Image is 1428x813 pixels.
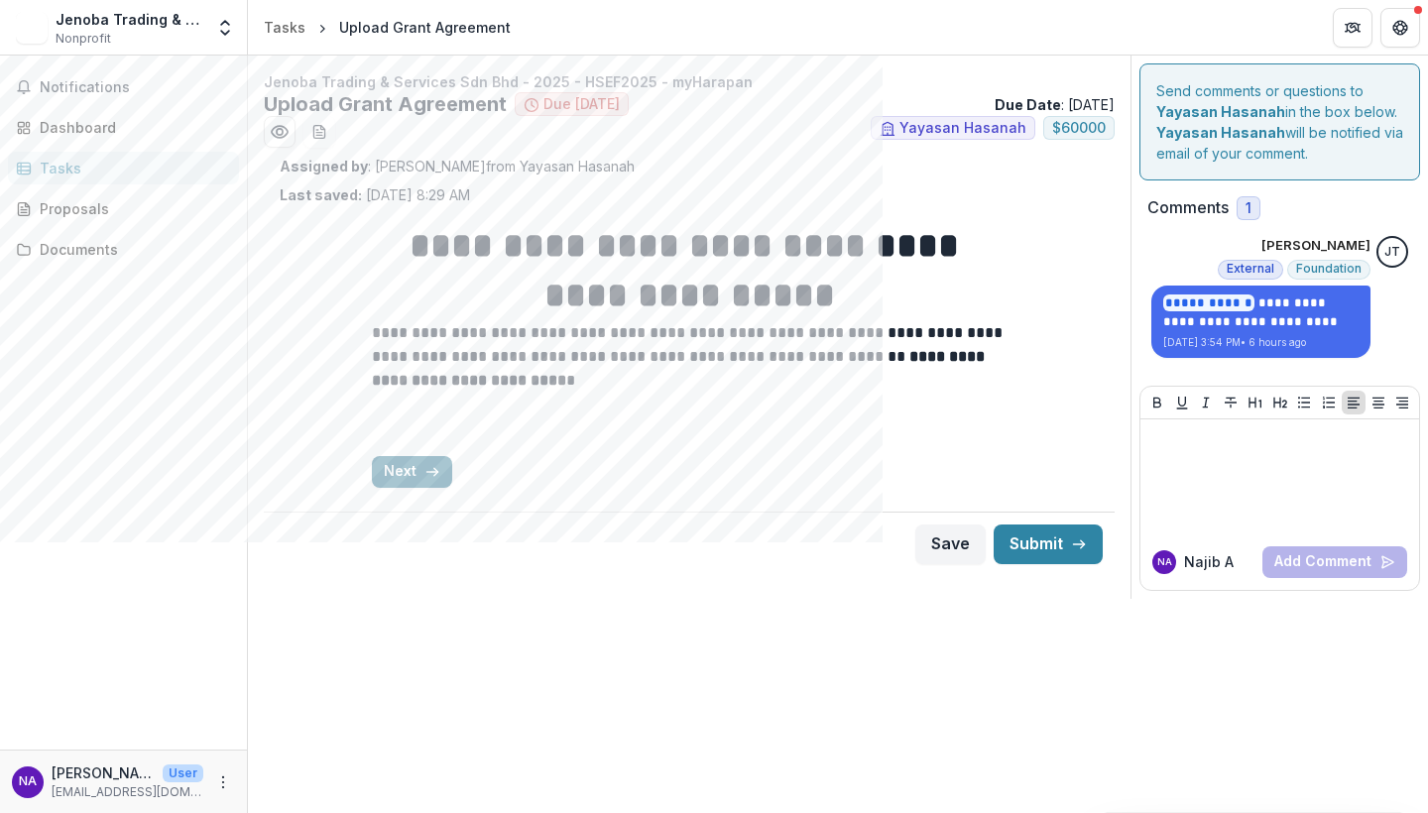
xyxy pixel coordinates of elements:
[264,71,1115,92] p: Jenoba Trading & Services Sdn Bhd - 2025 - HSEF2025 - myHarapan
[40,79,231,96] span: Notifications
[995,94,1115,115] p: : [DATE]
[1333,8,1372,48] button: Partners
[995,96,1061,113] strong: Due Date
[1145,391,1169,414] button: Bold
[543,96,620,113] span: Due [DATE]
[211,8,239,48] button: Open entity switcher
[1268,391,1292,414] button: Heading 2
[1384,246,1400,259] div: Josselyn Tan
[1342,391,1366,414] button: Align Left
[1390,391,1414,414] button: Align Right
[1244,391,1267,414] button: Heading 1
[339,17,511,38] div: Upload Grant Agreement
[1147,198,1229,217] h2: Comments
[280,184,470,205] p: [DATE] 8:29 AM
[256,13,313,42] a: Tasks
[1262,546,1407,578] button: Add Comment
[1194,391,1218,414] button: Italicize
[994,524,1103,564] button: Submit
[8,71,239,103] button: Notifications
[40,198,223,219] div: Proposals
[1156,103,1285,120] strong: Yayasan Hasanah
[264,116,296,148] button: Preview 0b92993d-f700-48bd-a4c7-7d9fb6d65263.pdf
[1157,557,1172,567] div: Najib Alias
[8,233,239,266] a: Documents
[56,9,203,30] div: Jenoba Trading & Services Sdn Bhd
[1296,262,1362,276] span: Foundation
[19,775,37,788] div: Najib Alias
[899,120,1026,137] span: Yayasan Hasanah
[915,524,986,564] button: Save
[1052,120,1106,137] span: $ 60000
[52,783,203,801] p: [EMAIL_ADDRESS][DOMAIN_NAME]
[1170,391,1194,414] button: Underline
[1219,391,1243,414] button: Strike
[372,456,452,488] button: Next
[8,152,239,184] a: Tasks
[303,116,335,148] button: download-word-button
[52,762,155,783] p: [PERSON_NAME]
[8,192,239,225] a: Proposals
[16,12,48,44] img: Jenoba Trading & Services Sdn Bhd
[1317,391,1341,414] button: Ordered List
[8,111,239,144] a: Dashboard
[40,158,223,178] div: Tasks
[280,156,1099,176] p: : [PERSON_NAME] from Yayasan Hasanah
[264,17,305,38] div: Tasks
[1292,391,1316,414] button: Bullet List
[163,764,203,782] p: User
[1367,391,1390,414] button: Align Center
[1380,8,1420,48] button: Get Help
[1246,200,1251,217] span: 1
[264,92,507,116] h2: Upload Grant Agreement
[1163,335,1359,350] p: [DATE] 3:54 PM • 6 hours ago
[1261,236,1370,256] p: [PERSON_NAME]
[211,770,235,794] button: More
[256,13,519,42] nav: breadcrumb
[1227,262,1274,276] span: External
[280,158,368,174] strong: Assigned by
[40,117,223,138] div: Dashboard
[56,30,111,48] span: Nonprofit
[1184,551,1234,572] p: Najib A
[280,186,362,203] strong: Last saved:
[1156,124,1285,141] strong: Yayasan Hasanah
[40,239,223,260] div: Documents
[1139,63,1420,180] div: Send comments or questions to in the box below. will be notified via email of your comment.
